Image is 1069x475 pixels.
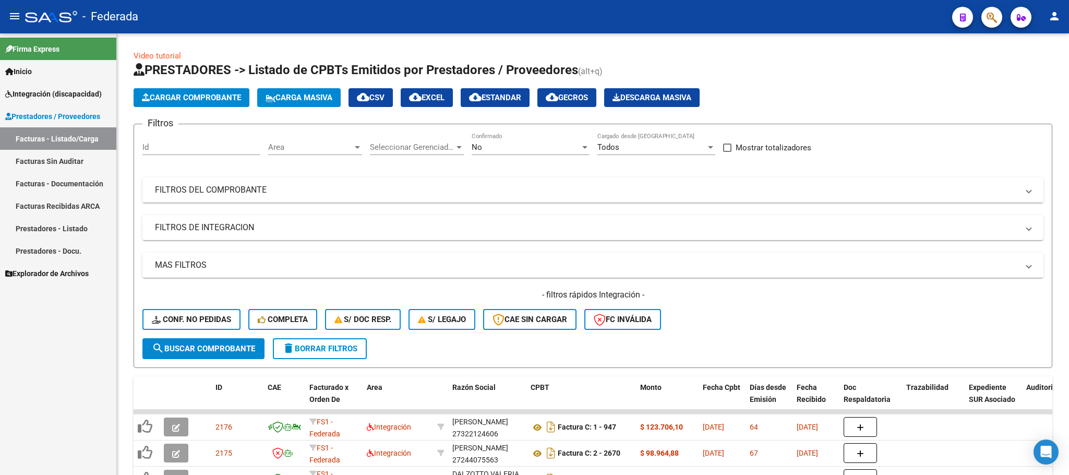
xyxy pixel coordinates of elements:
[546,93,588,102] span: Gecros
[5,111,100,122] span: Prestadores / Proveedores
[584,309,661,330] button: FC Inválida
[640,383,662,391] span: Monto
[578,66,603,76] span: (alt+q)
[483,309,576,330] button: CAE SIN CARGAR
[142,289,1043,301] h4: - filtros rápidos Integración -
[309,383,349,403] span: Facturado x Orden De
[152,342,164,354] mat-icon: search
[844,383,891,403] span: Doc Respaldatoria
[142,93,241,102] span: Cargar Comprobante
[526,376,636,422] datatable-header-cell: CPBT
[268,383,281,391] span: CAE
[969,383,1015,403] span: Expediente SUR Asociado
[797,383,826,403] span: Fecha Recibido
[531,383,549,391] span: CPBT
[409,93,445,102] span: EXCEL
[594,315,652,324] span: FC Inválida
[452,442,522,464] div: 27244075563
[142,177,1043,203] mat-expansion-panel-header: FILTROS DEL COMPROBANTE
[448,376,526,422] datatable-header-cell: Razón Social
[134,88,249,107] button: Cargar Comprobante
[8,10,21,22] mat-icon: menu
[367,449,411,457] span: Integración
[544,445,558,461] i: Descargar documento
[703,449,724,457] span: [DATE]
[142,116,178,130] h3: Filtros
[906,383,948,391] span: Trazabilidad
[5,88,102,100] span: Integración (discapacidad)
[472,142,482,152] span: No
[268,142,353,152] span: Area
[215,449,232,457] span: 2175
[5,66,32,77] span: Inicio
[401,88,453,107] button: EXCEL
[604,88,700,107] app-download-masive: Descarga masiva de comprobantes (adjuntos)
[792,376,839,422] datatable-header-cell: Fecha Recibido
[636,376,699,422] datatable-header-cell: Monto
[142,215,1043,240] mat-expansion-panel-header: FILTROS DE INTEGRACION
[142,253,1043,278] mat-expansion-panel-header: MAS FILTROS
[640,423,683,431] strong: $ 123.706,10
[797,423,818,431] span: [DATE]
[558,449,620,458] strong: Factura C: 2 - 2670
[152,344,255,353] span: Buscar Comprobante
[558,423,616,432] strong: Factura C: 1 - 947
[282,342,295,354] mat-icon: delete
[258,315,308,324] span: Completa
[282,344,357,353] span: Borrar Filtros
[902,376,965,422] datatable-header-cell: Trazabilidad
[263,376,305,422] datatable-header-cell: CAE
[750,383,786,403] span: Días desde Emisión
[257,88,341,107] button: Carga Masiva
[1026,383,1057,391] span: Auditoria
[155,222,1018,233] mat-panel-title: FILTROS DE INTEGRACION
[493,315,567,324] span: CAE SIN CARGAR
[134,51,181,61] a: Video tutorial
[82,5,138,28] span: - Federada
[546,91,558,103] mat-icon: cloud_download
[309,444,340,464] span: FS1 - Federada
[215,383,222,391] span: ID
[750,449,758,457] span: 67
[142,338,265,359] button: Buscar Comprobante
[325,309,401,330] button: S/ Doc Resp.
[418,315,466,324] span: S/ legajo
[640,449,679,457] strong: $ 98.964,88
[537,88,596,107] button: Gecros
[750,423,758,431] span: 64
[612,93,691,102] span: Descarga Masiva
[367,383,382,391] span: Area
[367,423,411,431] span: Integración
[409,91,422,103] mat-icon: cloud_download
[334,315,392,324] span: S/ Doc Resp.
[215,423,232,431] span: 2176
[155,184,1018,196] mat-panel-title: FILTROS DEL COMPROBANTE
[5,268,89,279] span: Explorador de Archivos
[461,88,530,107] button: Estandar
[266,93,332,102] span: Carga Masiva
[797,449,818,457] span: [DATE]
[452,442,508,454] div: [PERSON_NAME]
[746,376,792,422] datatable-header-cell: Días desde Emisión
[1048,10,1061,22] mat-icon: person
[409,309,475,330] button: S/ legajo
[597,142,619,152] span: Todos
[469,91,482,103] mat-icon: cloud_download
[736,141,811,154] span: Mostrar totalizadores
[273,338,367,359] button: Borrar Filtros
[604,88,700,107] button: Descarga Masiva
[134,63,578,77] span: PRESTADORES -> Listado de CPBTs Emitidos por Prestadores / Proveedores
[248,309,317,330] button: Completa
[1034,440,1059,465] div: Open Intercom Messenger
[155,259,1018,271] mat-panel-title: MAS FILTROS
[452,383,496,391] span: Razón Social
[699,376,746,422] datatable-header-cell: Fecha Cpbt
[965,376,1022,422] datatable-header-cell: Expediente SUR Asociado
[357,93,385,102] span: CSV
[357,91,369,103] mat-icon: cloud_download
[349,88,393,107] button: CSV
[703,423,724,431] span: [DATE]
[211,376,263,422] datatable-header-cell: ID
[305,376,363,422] datatable-header-cell: Facturado x Orden De
[452,416,508,428] div: [PERSON_NAME]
